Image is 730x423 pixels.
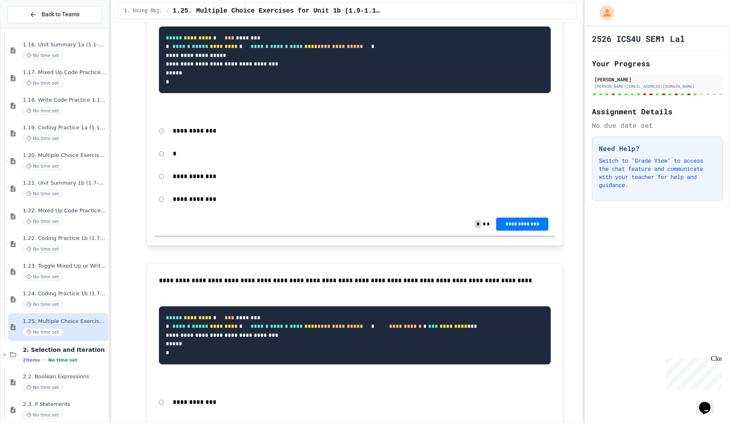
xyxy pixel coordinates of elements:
h1: 2526 ICS4U SEM1 Lal [592,33,685,44]
span: No time set [23,411,63,419]
span: No time set [23,135,63,142]
span: No time set [23,190,63,198]
p: Switch to "Grade View" to access the chat feature and communicate with your teacher for help and ... [599,157,716,189]
span: 1.20. Multiple Choice Exercises for Unit 1a (1.1-1.6) [23,152,107,159]
span: Back to Teams [42,10,79,19]
span: 2.2. Boolean Expressions [23,373,107,380]
div: No due date set [592,120,723,130]
h3: Need Help? [599,144,716,153]
div: [PERSON_NAME][EMAIL_ADDRESS][DOMAIN_NAME] [594,83,720,89]
span: No time set [23,301,63,308]
span: 1.19. Coding Practice 1a (1.1-1.6) [23,124,107,131]
span: 1.16. Unit Summary 1a (1.1-1.6) [23,41,107,48]
span: No time set [23,245,63,253]
span: 1.18. Write Code Practice 1.1-1.6 [23,97,107,104]
span: No time set [23,218,63,225]
span: / [167,8,169,14]
span: 1.17. Mixed Up Code Practice 1.1-1.6 [23,69,107,76]
span: 1.23. Toggle Mixed Up or Write Code Practice 1b (1.7-1.15) [23,263,107,270]
h2: Assignment Details [592,106,723,117]
iframe: chat widget [662,355,722,390]
div: Chat with us now!Close [3,3,56,52]
span: No time set [23,107,63,115]
h2: Your Progress [592,58,723,69]
button: Back to Teams [7,6,102,23]
span: No time set [23,79,63,87]
span: 1.25. Multiple Choice Exercises for Unit 1b (1.9-1.15) [173,6,381,16]
span: No time set [23,162,63,170]
span: No time set [23,52,63,59]
span: 2.3. if Statements [23,401,107,408]
span: 1.22. Mixed Up Code Practice 1b (1.7-1.15) [23,207,107,214]
span: No time set [23,328,63,336]
span: 1.25. Multiple Choice Exercises for Unit 1b (1.9-1.15) [23,318,107,325]
span: 1.21. Unit Summary 1b (1.7-1.15) [23,180,107,187]
iframe: chat widget [696,390,722,415]
span: 2 items [23,358,40,363]
span: No time set [48,358,77,363]
span: 1.22. Coding Practice 1b (1.7-1.15) [23,235,107,242]
span: 1.24. Coding Practice 1b (1.7-1.15) [23,290,107,297]
span: No time set [23,273,63,281]
span: • [43,357,45,363]
span: 2. Selection and Iteration [23,346,107,353]
span: 1. Using Objects and Methods [124,8,163,14]
div: My Account [591,3,616,22]
span: No time set [23,384,63,391]
div: [PERSON_NAME] [594,76,720,83]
